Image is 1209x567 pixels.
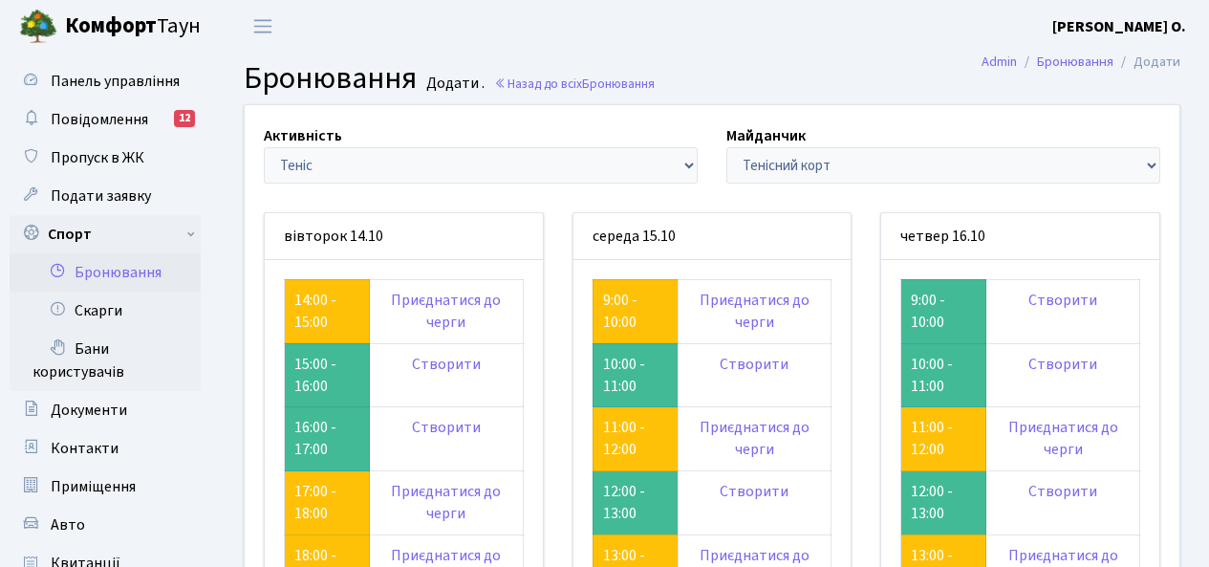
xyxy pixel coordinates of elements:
a: 9:00 - 10:00 [603,290,637,333]
a: Створити [1028,481,1097,502]
button: Переключити навігацію [239,11,287,42]
label: Майданчик [726,124,806,147]
a: Спорт [10,215,201,253]
td: 10:00 - 11:00 [593,343,678,407]
span: Пропуск в ЖК [51,147,144,168]
small: Додати . [422,75,485,93]
a: Приєднатися до черги [391,481,501,524]
a: [PERSON_NAME] О. [1052,15,1186,38]
a: Створити [412,417,481,438]
a: 17:00 - 18:00 [294,481,336,524]
a: Приєднатися до черги [391,290,501,333]
a: 14:00 - 15:00 [294,290,336,333]
img: logo.png [19,8,57,46]
a: Admin [982,52,1017,72]
b: [PERSON_NAME] О. [1052,16,1186,37]
b: Комфорт [65,11,157,41]
nav: breadcrumb [953,42,1209,82]
div: середа 15.10 [573,213,852,260]
a: Приєднатися до черги [700,417,810,460]
div: вівторок 14.10 [265,213,543,260]
td: 10:00 - 11:00 [901,343,986,407]
a: Скарги [10,292,201,330]
span: Таун [65,11,201,43]
td: 16:00 - 17:00 [285,407,370,471]
a: Панель управління [10,62,201,100]
label: Активність [264,124,342,147]
li: Додати [1113,52,1180,73]
td: 12:00 - 13:00 [593,471,678,535]
a: Документи [10,391,201,429]
a: Приєднатися до черги [1008,417,1118,460]
a: Бани користувачів [10,330,201,391]
a: 11:00 - 12:00 [911,417,953,460]
a: Створити [412,354,481,375]
span: Повідомлення [51,109,148,130]
a: Створити [1028,354,1097,375]
span: Контакти [51,438,119,459]
a: Пропуск в ЖК [10,139,201,177]
a: Приєднатися до черги [700,290,810,333]
a: 11:00 - 12:00 [603,417,645,460]
a: Створити [720,354,788,375]
span: Панель управління [51,71,180,92]
span: Авто [51,514,85,535]
span: Приміщення [51,476,136,497]
a: Повідомлення12 [10,100,201,139]
td: 12:00 - 13:00 [901,471,986,535]
a: Бронювання [10,253,201,292]
a: Подати заявку [10,177,201,215]
div: четвер 16.10 [881,213,1159,260]
a: Контакти [10,429,201,468]
a: Бронювання [1037,52,1113,72]
td: 9:00 - 10:00 [901,279,986,343]
a: Створити [720,481,788,502]
a: Створити [1028,290,1097,311]
span: Бронювання [244,56,417,100]
a: Приміщення [10,468,201,506]
span: Подати заявку [51,185,151,207]
span: Бронювання [582,75,655,93]
a: Назад до всіхБронювання [494,75,655,93]
a: Авто [10,506,201,544]
td: 15:00 - 16:00 [285,343,370,407]
div: 12 [174,110,195,127]
span: Документи [51,400,127,421]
